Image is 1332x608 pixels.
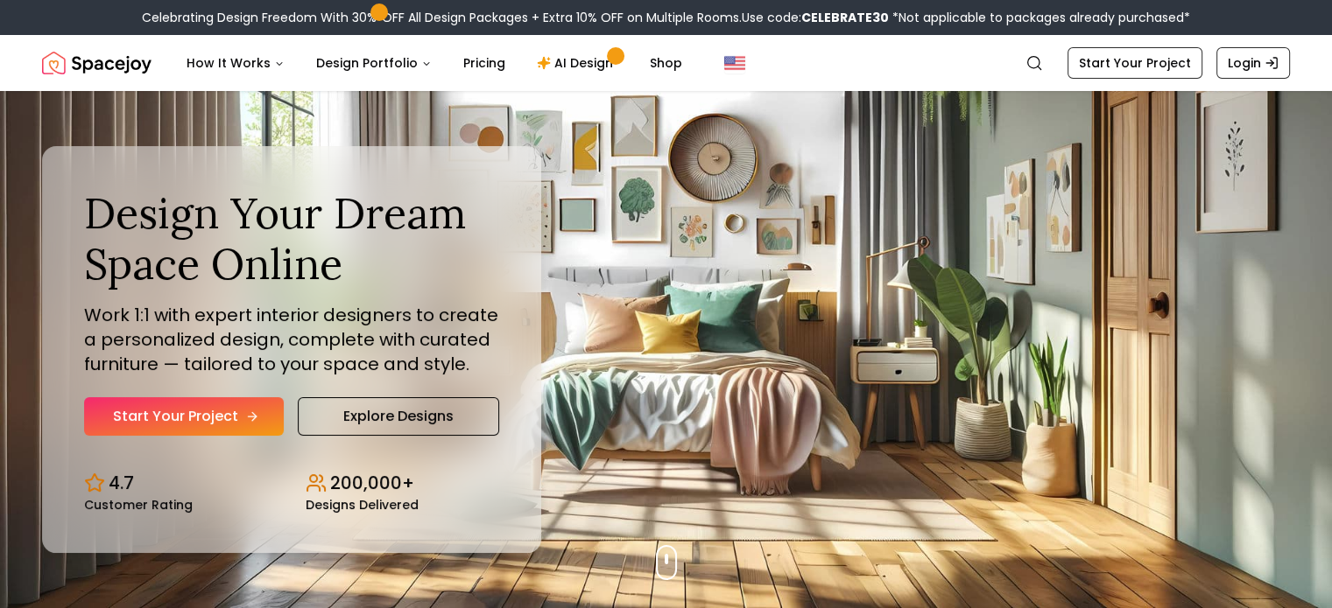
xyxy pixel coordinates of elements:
p: 4.7 [109,471,134,495]
span: *Not applicable to packages already purchased* [889,9,1190,26]
a: Spacejoy [42,45,152,80]
button: How It Works [173,45,299,80]
a: AI Design [523,45,632,80]
div: Celebrating Design Freedom With 30% OFF All Design Packages + Extra 10% OFF on Multiple Rooms. [142,9,1190,26]
p: 200,000+ [330,471,414,495]
span: Use code: [742,9,889,26]
small: Designs Delivered [306,499,419,511]
div: Design stats [84,457,499,511]
small: Customer Rating [84,499,193,511]
a: Pricing [449,45,519,80]
a: Shop [636,45,696,80]
a: Login [1216,47,1290,79]
nav: Main [173,45,696,80]
a: Start Your Project [84,397,284,436]
img: Spacejoy Logo [42,45,152,80]
nav: Global [42,35,1290,91]
h1: Design Your Dream Space Online [84,188,499,289]
img: United States [724,52,745,73]
button: Design Portfolio [302,45,446,80]
a: Start Your Project [1068,47,1202,79]
p: Work 1:1 with expert interior designers to create a personalized design, complete with curated fu... [84,303,499,376]
a: Explore Designs [298,397,499,436]
b: CELEBRATE30 [801,9,889,26]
